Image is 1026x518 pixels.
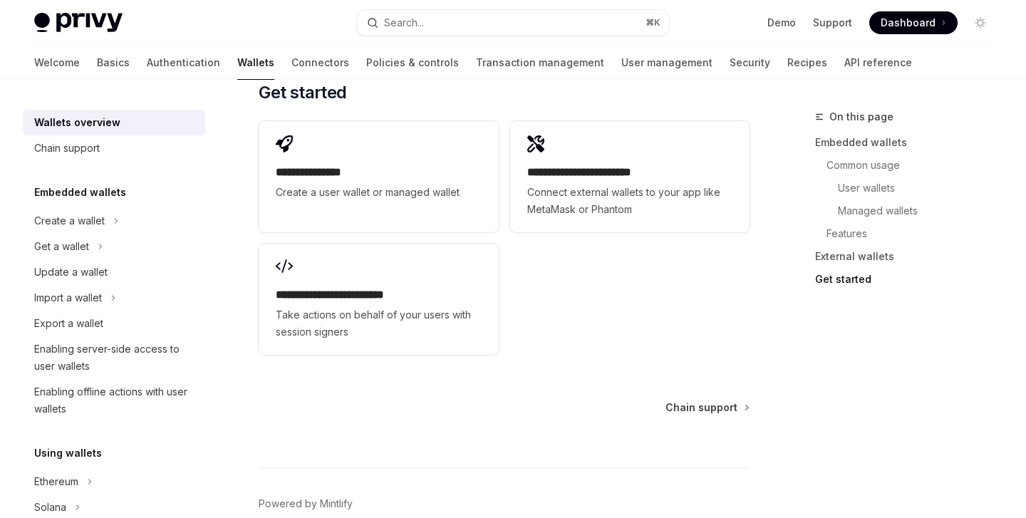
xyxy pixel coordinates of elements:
[813,16,852,30] a: Support
[815,131,1003,154] a: Embedded wallets
[829,108,893,125] span: On this page
[34,383,197,418] div: Enabling offline actions with user wallets
[34,264,108,281] div: Update a wallet
[291,46,349,80] a: Connectors
[237,46,274,80] a: Wallets
[384,14,424,31] div: Search...
[646,17,660,29] span: ⌘ K
[34,212,105,229] div: Create a wallet
[259,81,346,104] span: Get started
[815,200,1003,222] a: Managed wallets
[34,499,66,516] div: Solana
[147,46,220,80] a: Authentication
[815,177,1003,200] a: User wallets
[23,110,205,135] a: Wallets overview
[34,473,78,490] div: Ethereum
[34,315,103,332] div: Export a wallet
[527,184,732,218] span: Connect external wallets to your app like MetaMask or Phantom
[23,285,205,311] button: Toggle Import a wallet section
[23,208,205,234] button: Toggle Create a wallet section
[34,13,123,33] img: light logo
[34,289,102,306] div: Import a wallet
[357,10,668,36] button: Open search
[23,311,205,336] a: Export a wallet
[34,184,126,201] h5: Embedded wallets
[276,184,481,201] span: Create a user wallet or managed wallet
[815,222,1003,245] a: Features
[815,154,1003,177] a: Common usage
[665,400,737,415] span: Chain support
[621,46,712,80] a: User management
[869,11,958,34] a: Dashboard
[97,46,130,80] a: Basics
[881,16,936,30] span: Dashboard
[844,46,912,80] a: API reference
[259,497,353,511] a: Powered by Mintlify
[969,11,992,34] button: Toggle dark mode
[23,336,205,379] a: Enabling server-side access to user wallets
[730,46,770,80] a: Security
[34,445,102,462] h5: Using wallets
[34,341,197,375] div: Enabling server-side access to user wallets
[34,238,89,255] div: Get a wallet
[23,259,205,285] a: Update a wallet
[23,469,205,494] button: Toggle Ethereum section
[815,268,1003,291] a: Get started
[767,16,796,30] a: Demo
[276,306,481,341] span: Take actions on behalf of your users with session signers
[34,140,100,157] div: Chain support
[23,135,205,161] a: Chain support
[665,400,748,415] a: Chain support
[787,46,827,80] a: Recipes
[34,46,80,80] a: Welcome
[476,46,604,80] a: Transaction management
[23,234,205,259] button: Toggle Get a wallet section
[23,379,205,422] a: Enabling offline actions with user wallets
[366,46,459,80] a: Policies & controls
[34,114,120,131] div: Wallets overview
[815,245,1003,268] a: External wallets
